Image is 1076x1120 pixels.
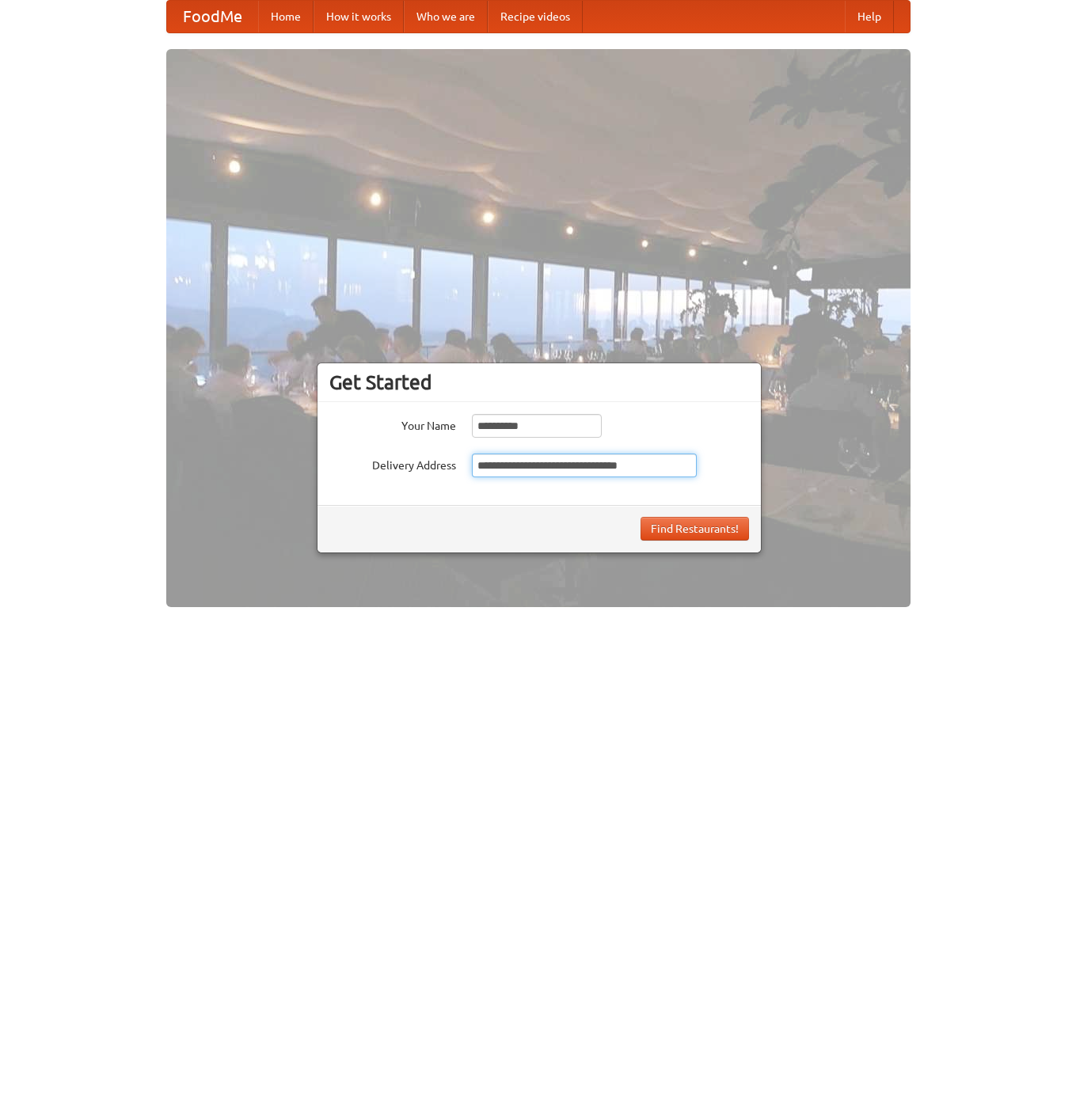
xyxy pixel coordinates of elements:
label: Delivery Address [329,454,456,473]
a: Home [258,1,314,32]
a: Who we are [404,1,488,32]
button: Find Restaurants! [641,517,749,541]
a: Recipe videos [488,1,583,32]
a: Help [845,1,894,32]
h3: Get Started [329,370,749,394]
a: FoodMe [167,1,258,32]
label: Your Name [329,414,456,434]
a: How it works [314,1,404,32]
